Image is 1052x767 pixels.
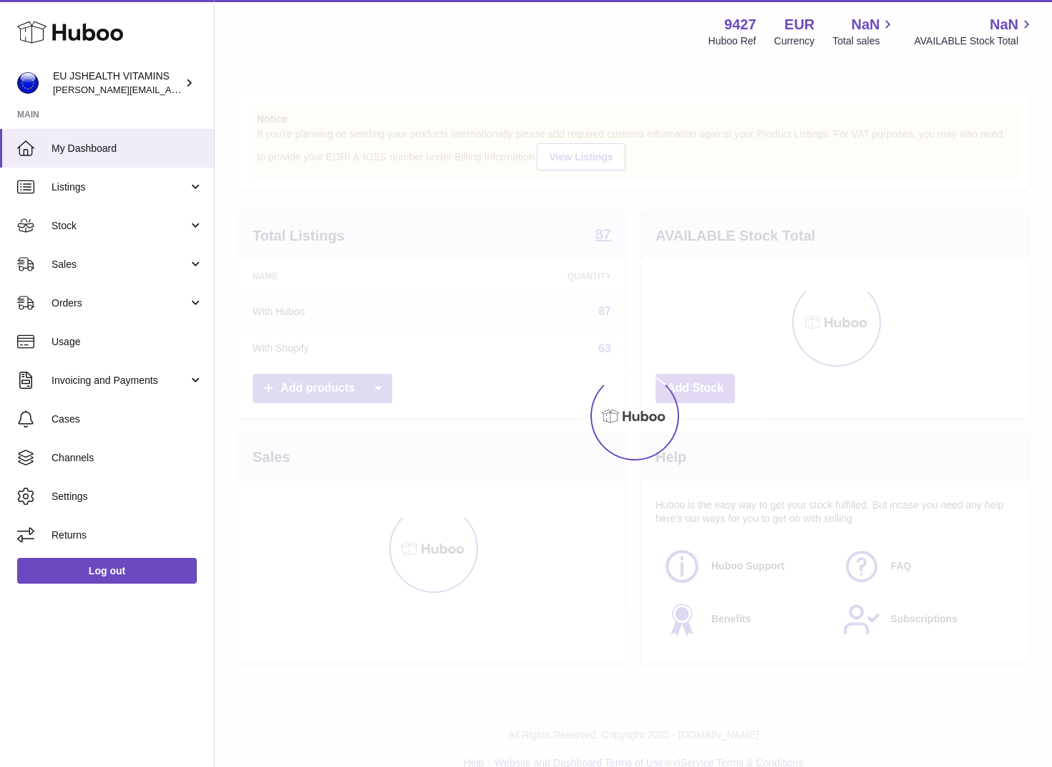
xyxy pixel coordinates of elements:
[774,34,815,48] div: Currency
[17,558,197,584] a: Log out
[53,84,287,95] span: [PERSON_NAME][EMAIL_ADDRESS][DOMAIN_NAME]
[52,529,203,542] span: Returns
[52,413,203,426] span: Cases
[990,15,1018,34] span: NaN
[52,180,188,194] span: Listings
[914,15,1035,48] a: NaN AVAILABLE Stock Total
[832,15,896,48] a: NaN Total sales
[17,72,39,94] img: laura@jessicasepel.com
[832,34,896,48] span: Total sales
[52,219,188,233] span: Stock
[52,142,203,155] span: My Dashboard
[53,69,182,97] div: EU JSHEALTH VITAMINS
[52,374,188,387] span: Invoicing and Payments
[784,15,814,34] strong: EUR
[52,258,188,271] span: Sales
[52,490,203,503] span: Settings
[914,34,1035,48] span: AVAILABLE Stock Total
[851,15,880,34] span: NaN
[52,335,203,349] span: Usage
[724,15,756,34] strong: 9427
[52,296,188,310] span: Orders
[52,451,203,465] span: Channels
[708,34,756,48] div: Huboo Ref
